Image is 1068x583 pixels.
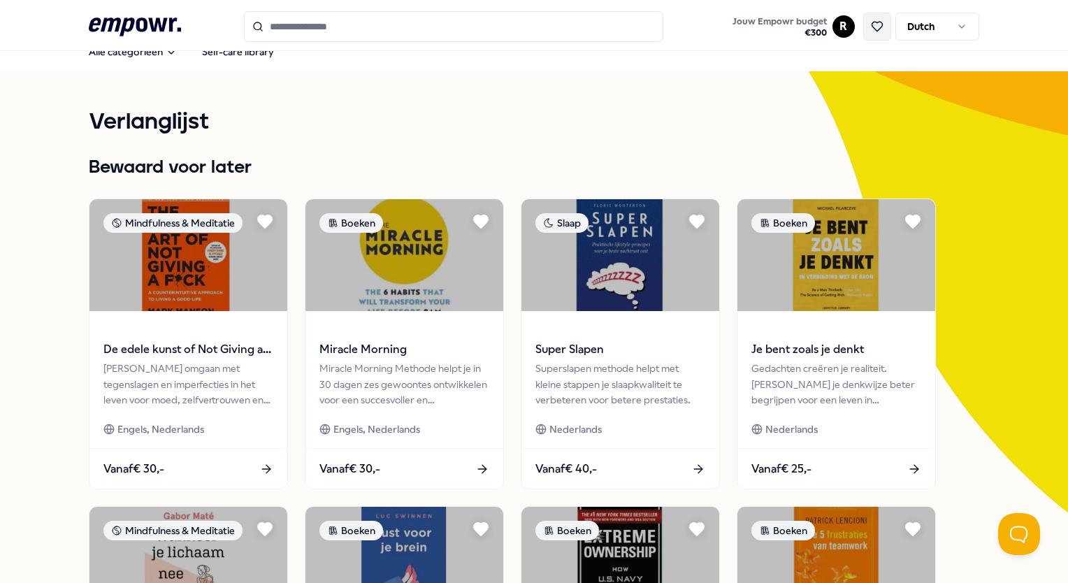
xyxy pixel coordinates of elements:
[103,460,164,478] span: Vanaf € 30,-
[535,521,599,540] div: Boeken
[751,460,811,478] span: Vanaf € 25,-
[751,213,815,233] div: Boeken
[103,521,243,540] div: Mindfulness & Meditatie
[89,105,979,140] h1: Verlanglijst
[305,199,503,311] img: package image
[89,199,288,489] a: package imageMindfulness & MeditatieDe edele kunst of Not Giving a F*ck[PERSON_NAME] omgaan met t...
[730,13,830,41] button: Jouw Empowr budget€300
[89,154,979,182] h1: Bewaard voor later
[319,521,383,540] div: Boeken
[319,340,489,359] span: Miracle Morning
[78,38,188,66] button: Alle categorieën
[319,213,383,233] div: Boeken
[998,513,1040,555] iframe: Help Scout Beacon - Open
[191,38,285,66] a: Self-care library
[89,199,287,311] img: package image
[765,422,818,437] span: Nederlands
[117,422,204,437] span: Engels, Nederlands
[521,199,719,311] img: package image
[535,361,705,408] div: Superslapen methode helpt met kleine stappen je slaapkwaliteit te verbeteren voor betere prestaties.
[103,213,243,233] div: Mindfulness & Meditatie
[244,11,663,42] input: Search for products, categories or subcategories
[521,199,720,489] a: package imageSlaapSuper SlapenSuperslapen methode helpt met kleine stappen je slaapkwaliteit te v...
[751,361,921,408] div: Gedachten creëren je realiteit. [PERSON_NAME] je denkwijze beter begrijpen voor een leven in verb...
[751,340,921,359] span: Je bent zoals je denkt
[103,361,273,408] div: [PERSON_NAME] omgaan met tegenslagen en imperfecties in het leven voor moed, zelfvertrouwen en ee...
[733,27,827,38] span: € 300
[549,422,602,437] span: Nederlands
[319,460,380,478] span: Vanaf € 30,-
[535,213,589,233] div: Slaap
[733,16,827,27] span: Jouw Empowr budget
[751,521,815,540] div: Boeken
[737,199,935,311] img: package image
[535,460,597,478] span: Vanaf € 40,-
[319,361,489,408] div: Miracle Morning Methode helpt je in 30 dagen zes gewoontes ontwikkelen voor een succesvoller en b...
[333,422,420,437] span: Engels, Nederlands
[305,199,504,489] a: package imageBoekenMiracle MorningMiracle Morning Methode helpt je in 30 dagen zes gewoontes ontw...
[535,340,705,359] span: Super Slapen
[727,12,832,41] a: Jouw Empowr budget€300
[78,38,285,66] nav: Main
[103,340,273,359] span: De edele kunst of Not Giving a F*ck
[832,15,855,38] button: R
[737,199,936,489] a: package imageBoekenJe bent zoals je denktGedachten creëren je realiteit. [PERSON_NAME] je denkwij...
